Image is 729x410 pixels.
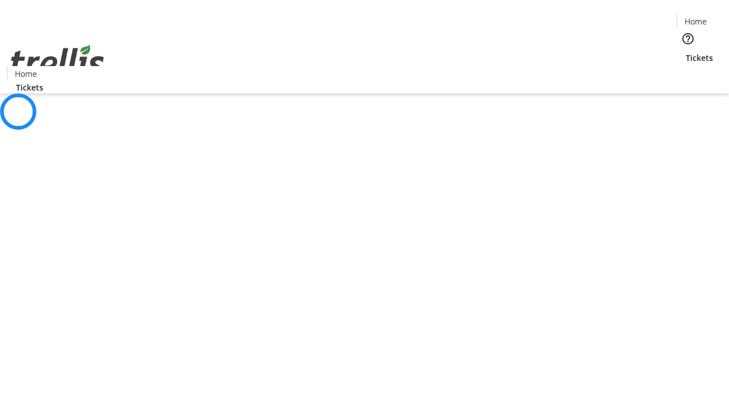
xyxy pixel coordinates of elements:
img: Orient E2E Organization 3yzuyTgNMV's Logo [7,32,108,89]
button: Help [677,27,699,50]
span: Home [15,68,37,80]
a: Home [7,68,44,80]
span: Tickets [686,52,713,64]
a: Tickets [7,81,52,93]
span: Tickets [16,81,43,93]
button: Cart [677,64,699,87]
a: Home [677,15,714,27]
a: Tickets [677,52,722,64]
span: Home [685,15,707,27]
